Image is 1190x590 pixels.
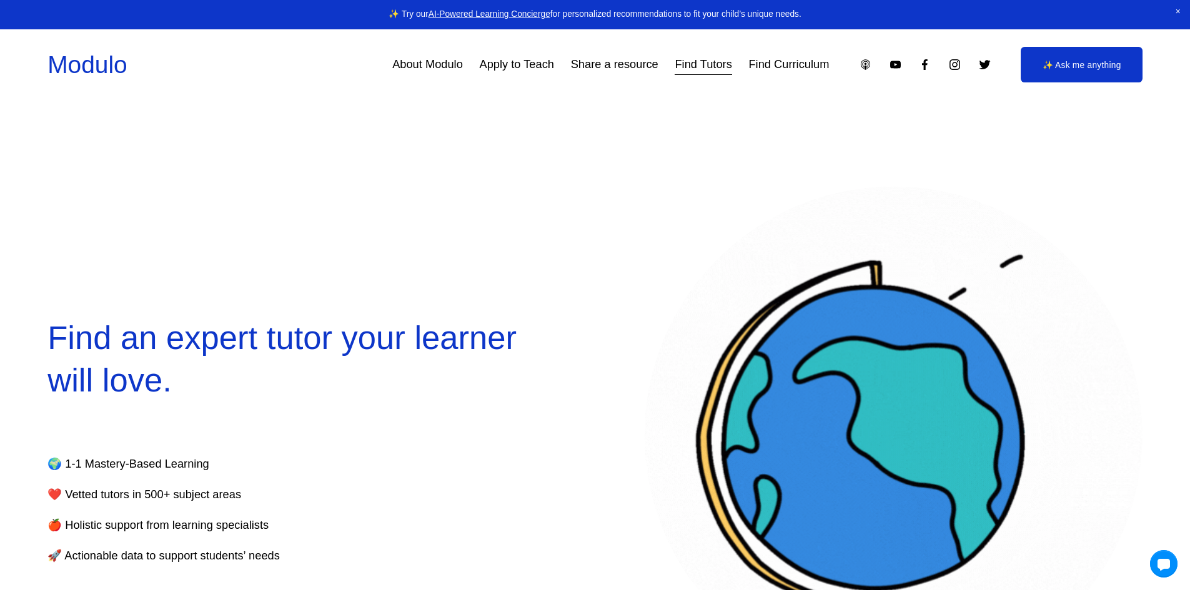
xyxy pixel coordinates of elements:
p: 🍎 Holistic support from learning specialists [47,515,500,536]
a: Modulo [47,51,127,78]
h2: Find an expert tutor your learner will love. [47,317,545,403]
a: Share a resource [571,53,658,76]
p: ❤️ Vetted tutors in 500+ subject areas [47,484,500,505]
a: Apply to Teach [480,53,554,76]
a: YouTube [889,58,902,71]
a: Facebook [918,58,931,71]
a: AI-Powered Learning Concierge [429,9,550,19]
a: Find Curriculum [748,53,829,76]
a: About Modulo [392,53,463,76]
a: Instagram [948,58,961,71]
a: ✨ Ask me anything [1021,47,1143,82]
a: Find Tutors [675,53,731,76]
p: 🌍 1-1 Mastery-Based Learning [47,454,500,474]
a: Apple Podcasts [859,58,872,71]
p: 🚀 Actionable data to support students’ needs [47,546,500,566]
a: Twitter [978,58,991,71]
